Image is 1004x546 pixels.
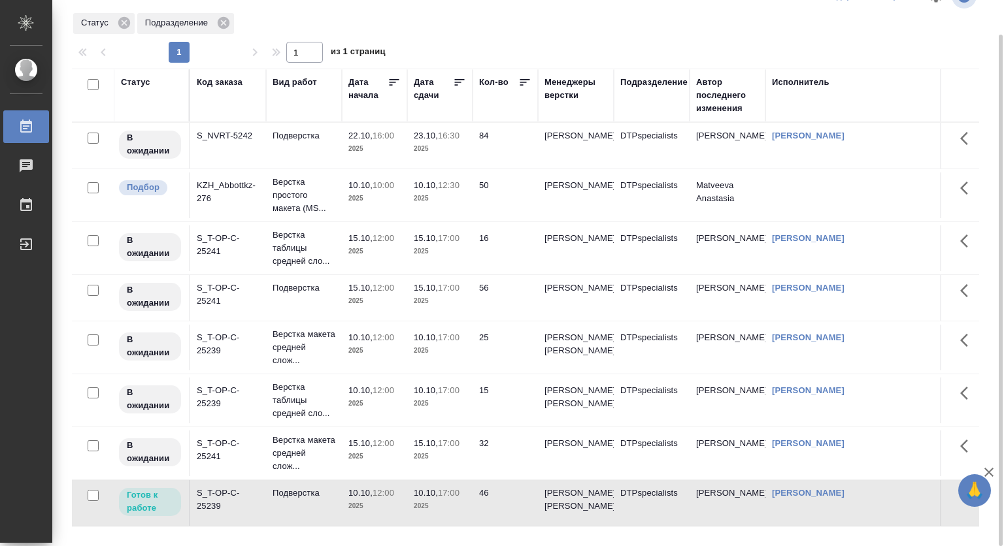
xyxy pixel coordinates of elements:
td: [PERSON_NAME] [690,275,765,321]
p: В ожидании [127,283,173,310]
p: 10.10, [414,385,438,395]
p: 17:00 [438,488,460,498]
p: 12:00 [373,283,394,293]
div: Менеджеры верстки [544,76,607,102]
p: 15.10, [348,283,373,293]
td: 32 [473,430,538,476]
p: 10.10, [348,332,373,342]
p: [PERSON_NAME], [PERSON_NAME] [544,331,607,357]
p: 10.10, [348,385,373,395]
span: 🙏 [963,477,986,504]
p: [PERSON_NAME] [544,129,607,142]
p: В ожидании [127,333,173,359]
p: [PERSON_NAME] [544,179,607,192]
a: [PERSON_NAME] [772,488,845,498]
p: 15.10, [414,233,438,243]
p: 17:00 [438,385,460,395]
div: S_T-OP-C-25241 [197,232,259,258]
button: Здесь прячутся важные кнопки [952,172,984,204]
td: DTPspecialists [614,377,690,423]
td: [PERSON_NAME] [690,480,765,526]
p: 22.10, [348,131,373,140]
td: [PERSON_NAME] [690,325,765,370]
p: 16:00 [373,131,394,140]
button: Здесь прячутся важные кнопки [952,430,984,462]
p: 17:00 [438,283,460,293]
a: [PERSON_NAME] [772,385,845,395]
button: Здесь прячутся важные кнопки [952,123,984,154]
div: Статус [73,13,135,34]
p: [PERSON_NAME] [544,437,607,450]
a: [PERSON_NAME] [772,332,845,342]
div: Подразделение [620,76,688,89]
a: [PERSON_NAME] [772,283,845,293]
button: Здесь прячутся важные кнопки [952,377,984,409]
td: 16 [473,225,538,271]
td: 46 [473,480,538,526]
p: 17:00 [438,438,460,448]
p: В ожидании [127,131,173,157]
p: 17:00 [438,233,460,243]
td: [PERSON_NAME] [690,377,765,423]
div: Кол-во [479,76,509,89]
p: Подверстка [273,281,335,295]
p: Подверстка [273,487,335,500]
a: [PERSON_NAME] [772,131,845,140]
p: 10:00 [373,180,394,190]
p: 2025 [414,500,466,513]
div: Статус [121,76,150,89]
div: S_T-OP-C-25241 [197,281,259,308]
td: 84 [473,123,538,169]
p: 2025 [414,245,466,258]
p: 2025 [414,192,466,205]
p: 2025 [348,142,401,155]
p: Готов к работе [127,489,173,515]
p: 15.10, [414,283,438,293]
p: 2025 [348,450,401,463]
td: Matveeva Anastasia [690,172,765,218]
div: Исполнитель назначен, приступать к работе пока рано [118,384,182,415]
a: [PERSON_NAME] [772,438,845,448]
div: S_T-OP-C-25241 [197,437,259,463]
p: 2025 [414,142,466,155]
p: 10.10, [414,488,438,498]
button: Здесь прячутся важные кнопки [952,275,984,306]
p: 12:00 [373,233,394,243]
p: 12:00 [373,438,394,448]
span: из 1 страниц [331,44,386,63]
p: Верстка простого макета (MS... [273,176,335,215]
td: [PERSON_NAME] [690,123,765,169]
div: Исполнитель назначен, приступать к работе пока рано [118,232,182,263]
p: 10.10, [414,332,438,342]
td: 25 [473,325,538,370]
p: Подверстка [273,129,335,142]
td: 56 [473,275,538,321]
td: DTPspecialists [614,480,690,526]
td: DTPspecialists [614,172,690,218]
p: Подразделение [145,16,212,29]
p: 2025 [348,295,401,308]
p: 2025 [348,245,401,258]
div: S_NVRT-5242 [197,129,259,142]
td: 50 [473,172,538,218]
p: Верстка таблицы средней сло... [273,381,335,420]
p: 17:00 [438,332,460,342]
td: DTPspecialists [614,275,690,321]
p: 12:00 [373,488,394,498]
p: 16:30 [438,131,460,140]
p: В ожидании [127,386,173,412]
td: [PERSON_NAME] [690,225,765,271]
div: Исполнитель [772,76,829,89]
td: 15 [473,377,538,423]
p: 2025 [414,397,466,410]
p: [PERSON_NAME], [PERSON_NAME] [544,384,607,410]
div: Исполнитель назначен, приступать к работе пока рано [118,281,182,312]
button: 🙏 [958,474,991,507]
p: 10.10, [348,180,373,190]
button: Здесь прячутся важные кнопки [952,325,984,356]
p: 10.10, [414,180,438,190]
p: 15.10, [414,438,438,448]
div: S_T-OP-C-25239 [197,384,259,410]
p: 15.10, [348,438,373,448]
div: Вид работ [273,76,317,89]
